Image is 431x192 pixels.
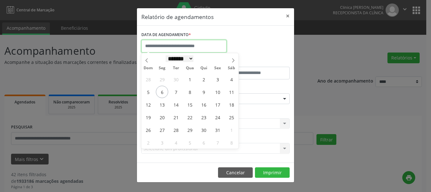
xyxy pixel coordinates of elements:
span: Setembro 30, 2025 [170,73,182,85]
span: Outubro 5, 2025 [142,86,154,98]
span: Qui [197,66,211,70]
span: Dom [141,66,155,70]
span: Outubro 1, 2025 [184,73,196,85]
button: Imprimir [255,167,290,178]
span: Novembro 5, 2025 [184,136,196,149]
span: Outubro 17, 2025 [211,98,224,111]
span: Outubro 14, 2025 [170,98,182,111]
button: Cancelar [218,167,253,178]
span: Outubro 3, 2025 [211,73,224,85]
span: Outubro 2, 2025 [198,73,210,85]
label: ATÉ [217,57,290,67]
span: Outubro 31, 2025 [211,124,224,136]
span: Novembro 2, 2025 [142,136,154,149]
span: Outubro 4, 2025 [225,73,238,85]
span: Outubro 10, 2025 [211,86,224,98]
span: Novembro 6, 2025 [198,136,210,149]
span: Outubro 27, 2025 [156,124,168,136]
span: Outubro 26, 2025 [142,124,154,136]
span: Outubro 6, 2025 [156,86,168,98]
span: Outubro 29, 2025 [184,124,196,136]
span: Novembro 3, 2025 [156,136,168,149]
span: Outubro 16, 2025 [198,98,210,111]
span: Setembro 28, 2025 [142,73,154,85]
span: Outubro 11, 2025 [225,86,238,98]
span: Ter [169,66,183,70]
label: DATA DE AGENDAMENTO [141,30,191,40]
span: Outubro 9, 2025 [198,86,210,98]
span: Novembro 1, 2025 [225,124,238,136]
span: Outubro 13, 2025 [156,98,168,111]
span: Outubro 8, 2025 [184,86,196,98]
span: Outubro 23, 2025 [198,111,210,123]
span: Outubro 15, 2025 [184,98,196,111]
select: Month [166,55,193,62]
span: Sex [211,66,225,70]
button: Close [281,8,294,24]
span: Seg [155,66,169,70]
span: Outubro 12, 2025 [142,98,154,111]
span: Qua [183,66,197,70]
h5: Relatório de agendamentos [141,13,214,21]
span: Outubro 7, 2025 [170,86,182,98]
span: Novembro 8, 2025 [225,136,238,149]
span: Outubro 24, 2025 [211,111,224,123]
span: Novembro 4, 2025 [170,136,182,149]
span: Outubro 28, 2025 [170,124,182,136]
input: Year [193,55,214,62]
span: Outubro 19, 2025 [142,111,154,123]
span: Outubro 30, 2025 [198,124,210,136]
span: Sáb [225,66,239,70]
span: Outubro 20, 2025 [156,111,168,123]
span: Outubro 21, 2025 [170,111,182,123]
span: Outubro 22, 2025 [184,111,196,123]
span: Setembro 29, 2025 [156,73,168,85]
span: Novembro 7, 2025 [211,136,224,149]
span: Outubro 25, 2025 [225,111,238,123]
span: Outubro 18, 2025 [225,98,238,111]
